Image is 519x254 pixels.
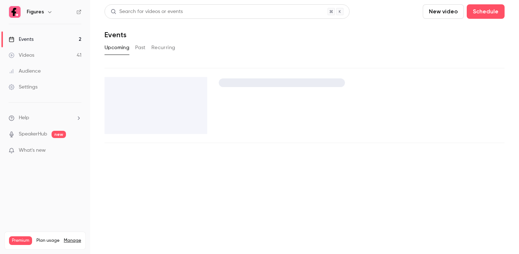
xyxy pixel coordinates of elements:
[135,42,146,53] button: Past
[27,8,44,16] h6: Figures
[9,6,21,18] img: Figures
[19,147,46,154] span: What's new
[151,42,176,53] button: Recurring
[9,36,34,43] div: Events
[19,114,29,122] span: Help
[467,4,505,19] button: Schedule
[9,83,37,91] div: Settings
[9,236,32,245] span: Premium
[105,42,129,53] button: Upcoming
[19,130,47,138] a: SpeakerHub
[9,68,41,75] div: Audience
[64,238,81,244] a: Manage
[111,8,183,16] div: Search for videos or events
[423,4,464,19] button: New video
[105,30,127,39] h1: Events
[52,131,66,138] span: new
[9,52,34,59] div: Videos
[36,238,59,244] span: Plan usage
[9,114,81,122] li: help-dropdown-opener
